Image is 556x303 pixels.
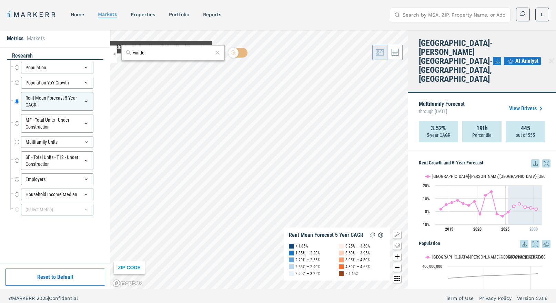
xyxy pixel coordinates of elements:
[21,62,93,73] div: Population
[467,204,470,207] path: Thursday, 28 Jun, 20:00, 4.65. Atlanta-Sandy Springs-Roswell, GA.
[114,261,145,274] div: ZIP CODE
[518,202,521,205] path: Monday, 28 Jun, 20:00, 5.89. Atlanta-Sandy Springs-Roswell, GA.
[439,208,442,211] path: Friday, 28 Jun, 20:00, 1.75. Atlanta-Sandy Springs-Roswell, GA.
[422,264,442,269] text: 400,000,000
[403,8,506,22] input: Search by MSA, ZIP, Property Name, or Address
[7,10,57,19] a: MARKERR
[529,206,532,209] path: Thursday, 28 Jun, 20:00, 2.76. Atlanta-Sandy Springs-Roswell, GA.
[27,34,45,43] li: Markets
[456,199,459,202] path: Tuesday, 28 Jun, 20:00, 8.54. Atlanta-Sandy Springs-Roswell, GA.
[425,254,492,260] button: Show Atlanta-Sandy Springs-Roswell, GA
[345,250,370,256] div: 3.60% — 3.95%
[295,243,308,250] div: < 1.85%
[501,227,509,232] tspan: 2025
[473,200,476,203] path: Friday, 28 Jun, 20:00, 7.67. Atlanta-Sandy Springs-Roswell, GA.
[12,295,37,301] span: MARKERR
[71,12,84,17] a: home
[476,125,488,132] strong: 19th
[295,270,320,277] div: 2.90% — 3.25%
[479,213,482,215] path: Sunday, 28 Jun, 20:00, -2.11. Atlanta-Sandy Springs-Roswell, GA.
[295,263,320,270] div: 2.55% — 2.90%
[21,114,93,133] div: MF - Total Units - Under Construction
[393,241,401,250] button: Change style map button
[535,8,549,21] button: L
[524,206,527,209] path: Wednesday, 28 Jun, 20:00, 3.27. Atlanta-Sandy Springs-Roswell, GA.
[419,101,465,116] p: Multifamily Forecast
[7,52,103,60] div: research
[295,250,320,256] div: 1.85% — 2.20%
[21,204,93,215] div: (Select Metric)
[393,274,401,283] button: Other options map button
[473,227,482,232] tspan: 2020
[423,183,430,188] text: 20%
[451,201,453,204] path: Sunday, 28 Jun, 20:00, 6.82. Atlanta-Sandy Springs-Roswell, GA.
[131,12,155,17] a: properties
[541,11,544,18] span: L
[425,209,430,214] text: 0%
[506,254,543,260] text: [GEOGRAPHIC_DATA]
[37,295,49,301] span: 2025 |
[445,203,448,206] path: Saturday, 28 Jun, 20:00, 5.27. Atlanta-Sandy Springs-Roswell, GA.
[529,227,538,232] tspan: 2030
[513,202,538,211] g: Atlanta-Sandy Springs-Roswell, GA, line 2 of 2 with 5 data points.
[345,256,370,263] div: 3.95% — 4.30%
[472,132,492,139] p: Percentile
[517,295,548,302] a: Version 2.0.6
[5,269,105,286] button: Reset to Default
[295,256,320,263] div: 2.20% — 2.55%
[133,49,213,57] input: Search by MSA or ZIP Code
[422,222,430,227] text: -10%
[423,196,430,201] text: 10%
[345,263,370,270] div: 4.30% — 4.65%
[499,254,514,260] button: Show USA
[419,159,550,168] h5: Rent Growth and 5-Year Forecast
[496,213,498,215] path: Wednesday, 28 Jun, 20:00, -2. Atlanta-Sandy Springs-Roswell, GA.
[504,57,541,65] button: AI Analyst
[169,12,189,17] a: Portfolio
[289,232,363,239] div: Rent Mean Forecast 5 Year CAGR
[393,252,401,261] button: Zoom in map button
[377,231,385,239] img: Settings
[8,295,12,301] span: ©
[21,136,93,148] div: Multifamily Units
[110,30,408,289] canvas: Map
[427,132,450,139] p: 5-year CAGR
[446,295,474,302] a: Term of Use
[484,194,487,196] path: Monday, 28 Jun, 20:00, 12.55. Atlanta-Sandy Springs-Roswell, GA.
[419,107,465,116] span: through [DATE]
[21,189,93,200] div: Household Income Median
[21,151,93,170] div: SF - Total Units - T12 - Under Construction
[419,240,550,248] h5: Population
[431,125,446,132] strong: 3.52%
[425,174,492,179] button: Show Atlanta-Sandy Springs-Roswell, GA
[419,168,550,236] div: Rent Growth and 5-Year Forecast. Highcharts interactive chart.
[7,34,23,43] li: Metrics
[98,11,117,17] a: markets
[462,202,465,205] path: Wednesday, 28 Jun, 20:00, 6.13. Atlanta-Sandy Springs-Roswell, GA.
[393,263,401,272] button: Zoom out map button
[203,12,221,17] a: reports
[345,243,370,250] div: 3.25% — 3.60%
[515,57,538,65] span: AI Analyst
[21,173,93,185] div: Employers
[21,77,93,89] div: Population YoY Growth
[445,227,453,232] tspan: 2015
[521,125,530,132] strong: 445
[479,295,512,302] a: Privacy Policy
[419,39,493,83] h4: [GEOGRAPHIC_DATA]-[PERSON_NAME][GEOGRAPHIC_DATA]-[GEOGRAPHIC_DATA], [GEOGRAPHIC_DATA]
[535,208,538,211] path: Friday, 28 Jun, 20:00, 1.7. Atlanta-Sandy Springs-Roswell, GA.
[112,279,143,287] a: Mapbox logo
[501,215,504,218] path: Friday, 28 Jun, 20:00, -3.65. Atlanta-Sandy Springs-Roswell, GA.
[368,231,377,239] img: Reload Legend
[21,92,93,111] div: Rent Mean Forecast 5 Year CAGR
[49,295,78,301] span: Confidential
[419,168,545,236] svg: Interactive chart
[513,205,515,208] path: Sunday, 28 Jun, 20:00, 4.01. Atlanta-Sandy Springs-Roswell, GA.
[106,44,208,51] div: Map Tooltip Content
[509,104,545,113] a: View Drivers
[516,132,535,139] p: out of 555
[490,190,493,193] path: Tuesday, 28 Jun, 20:00, 15.25. Atlanta-Sandy Springs-Roswell, GA.
[393,230,401,239] button: Show/Hide Legend Map Button
[345,270,358,277] div: > 4.65%
[507,211,510,213] path: Saturday, 28 Jun, 20:00, -0.5. Atlanta-Sandy Springs-Roswell, GA.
